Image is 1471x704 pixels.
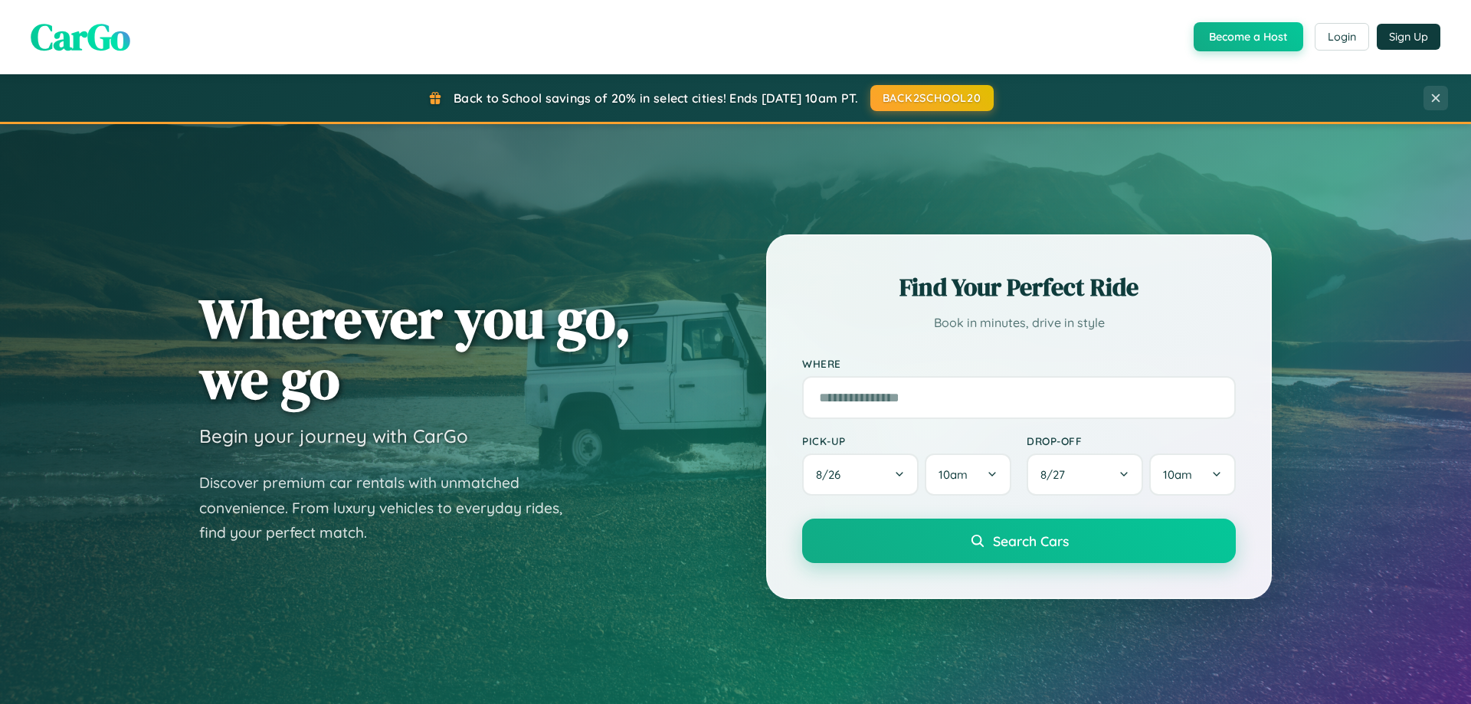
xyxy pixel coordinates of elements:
button: 10am [1149,454,1236,496]
span: 8 / 27 [1040,467,1073,482]
label: Where [802,357,1236,370]
p: Book in minutes, drive in style [802,312,1236,334]
button: BACK2SCHOOL20 [870,85,994,111]
button: 8/27 [1027,454,1143,496]
button: Login [1315,23,1369,51]
label: Drop-off [1027,434,1236,447]
button: Search Cars [802,519,1236,563]
span: Back to School savings of 20% in select cities! Ends [DATE] 10am PT. [454,90,858,106]
h3: Begin your journey with CarGo [199,424,468,447]
span: Search Cars [993,532,1069,549]
button: 8/26 [802,454,919,496]
p: Discover premium car rentals with unmatched convenience. From luxury vehicles to everyday rides, ... [199,470,582,545]
button: Sign Up [1377,24,1440,50]
span: 10am [939,467,968,482]
button: 10am [925,454,1011,496]
button: Become a Host [1194,22,1303,51]
span: 8 / 26 [816,467,848,482]
span: CarGo [31,11,130,62]
span: 10am [1163,467,1192,482]
label: Pick-up [802,434,1011,447]
h2: Find Your Perfect Ride [802,270,1236,304]
h1: Wherever you go, we go [199,288,631,409]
